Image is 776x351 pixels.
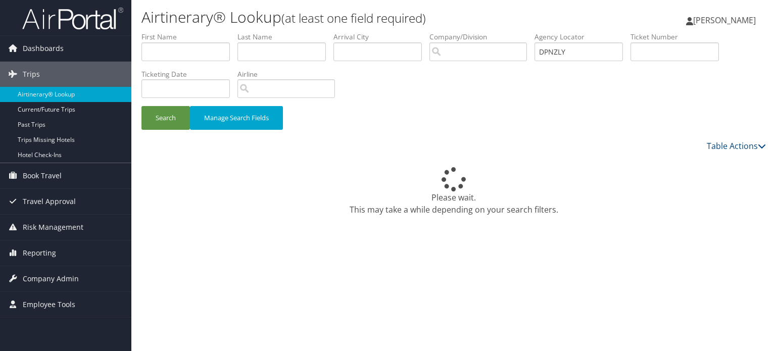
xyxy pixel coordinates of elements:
[23,163,62,188] span: Book Travel
[23,62,40,87] span: Trips
[23,215,83,240] span: Risk Management
[22,7,123,30] img: airportal-logo.png
[23,266,79,291] span: Company Admin
[23,36,64,61] span: Dashboards
[281,10,426,26] small: (at least one field required)
[141,32,237,42] label: First Name
[707,140,766,152] a: Table Actions
[535,32,630,42] label: Agency Locator
[630,32,726,42] label: Ticket Number
[141,167,766,216] div: Please wait. This may take a while depending on your search filters.
[429,32,535,42] label: Company/Division
[23,189,76,214] span: Travel Approval
[141,69,237,79] label: Ticketing Date
[190,106,283,130] button: Manage Search Fields
[141,7,558,28] h1: Airtinerary® Lookup
[237,32,333,42] label: Last Name
[23,240,56,266] span: Reporting
[141,106,190,130] button: Search
[237,69,343,79] label: Airline
[23,292,75,317] span: Employee Tools
[333,32,429,42] label: Arrival City
[693,15,756,26] span: [PERSON_NAME]
[686,5,766,35] a: [PERSON_NAME]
